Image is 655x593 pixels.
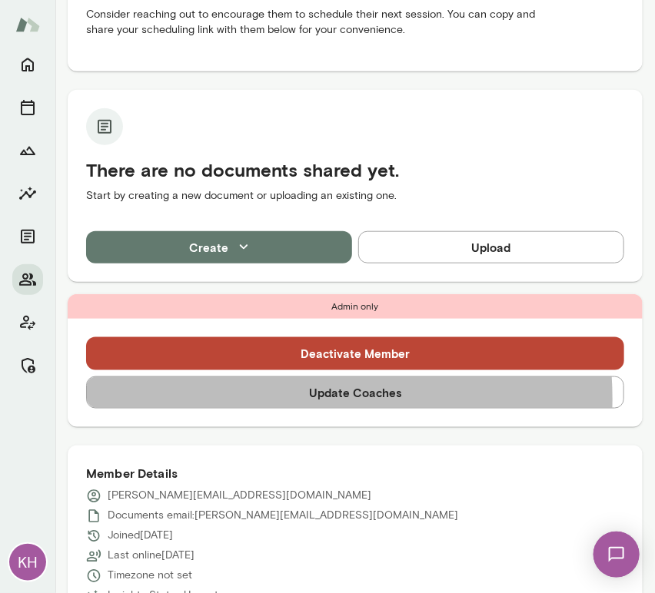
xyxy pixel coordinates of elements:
[108,568,192,584] p: Timezone not set
[68,294,643,319] div: Admin only
[86,157,624,182] h5: There are no documents shared yet.
[15,10,40,39] img: Mento
[12,135,43,166] button: Growth Plan
[12,264,43,295] button: Members
[12,49,43,80] button: Home
[108,509,458,524] p: Documents email: [PERSON_NAME][EMAIL_ADDRESS][DOMAIN_NAME]
[86,7,624,38] p: Consider reaching out to encourage them to schedule their next session. You can copy and share yo...
[86,231,352,263] button: Create
[12,92,43,123] button: Sessions
[12,221,43,252] button: Documents
[108,548,195,564] p: Last online [DATE]
[358,231,624,263] button: Upload
[108,489,371,504] p: [PERSON_NAME][EMAIL_ADDRESS][DOMAIN_NAME]
[86,464,624,482] h6: Member Details
[86,188,624,204] p: Start by creating a new document or uploading an existing one.
[12,350,43,381] button: Manage
[12,307,43,338] button: Client app
[86,337,624,369] button: Deactivate Member
[12,178,43,209] button: Insights
[108,528,173,544] p: Joined [DATE]
[86,376,624,409] button: Update Coaches
[9,544,46,581] div: KH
